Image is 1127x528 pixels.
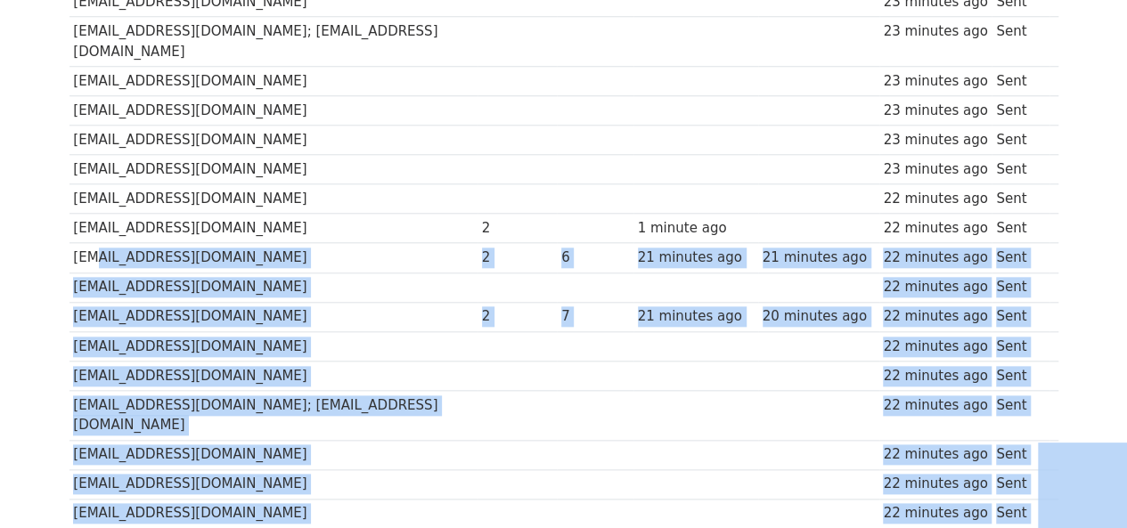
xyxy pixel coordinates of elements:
div: 22 minutes ago [883,306,987,327]
td: [EMAIL_ADDRESS][DOMAIN_NAME] [69,331,478,361]
td: Sent [992,184,1049,214]
td: Sent [992,469,1049,499]
div: 6 [561,248,629,268]
td: [EMAIL_ADDRESS][DOMAIN_NAME] [69,126,478,155]
td: [EMAIL_ADDRESS][DOMAIN_NAME] [69,243,478,272]
td: [EMAIL_ADDRESS][DOMAIN_NAME] [69,155,478,184]
div: 23 minutes ago [883,21,987,42]
td: [EMAIL_ADDRESS][DOMAIN_NAME]; [EMAIL_ADDRESS][DOMAIN_NAME] [69,17,478,67]
td: [EMAIL_ADDRESS][DOMAIN_NAME] [69,302,478,331]
td: Sent [992,126,1049,155]
td: Sent [992,95,1049,125]
div: 22 minutes ago [883,444,987,465]
div: 23 minutes ago [883,159,987,180]
td: Sent [992,361,1049,390]
td: Sent [992,17,1049,67]
div: 23 minutes ago [883,130,987,150]
div: 7 [561,306,629,327]
div: 2 [482,218,553,239]
td: Sent [992,155,1049,184]
td: [EMAIL_ADDRESS][DOMAIN_NAME] [69,184,478,214]
td: Sent [992,440,1049,469]
td: Sent [992,390,1049,440]
div: 20 minutes ago [763,306,875,327]
td: Sent [992,331,1049,361]
div: 22 minutes ago [883,366,987,386]
td: [EMAIL_ADDRESS][DOMAIN_NAME]; [EMAIL_ADDRESS][DOMAIN_NAME] [69,390,478,440]
div: 21 minutes ago [638,248,754,268]
td: [EMAIL_ADDRESS][DOMAIN_NAME] [69,214,478,243]
div: 23 minutes ago [883,71,987,92]
td: Sent [992,214,1049,243]
td: [EMAIL_ADDRESS][DOMAIN_NAME] [69,499,478,528]
div: 21 minutes ago [638,306,754,327]
td: Sent [992,243,1049,272]
td: Sent [992,272,1049,302]
div: 22 minutes ago [883,337,987,357]
td: [EMAIL_ADDRESS][DOMAIN_NAME] [69,272,478,302]
div: 22 minutes ago [883,474,987,494]
td: Sent [992,302,1049,331]
div: 22 minutes ago [883,218,987,239]
td: [EMAIL_ADDRESS][DOMAIN_NAME] [69,361,478,390]
div: 23 minutes ago [883,101,987,121]
td: [EMAIL_ADDRESS][DOMAIN_NAME] [69,469,478,499]
td: [EMAIL_ADDRESS][DOMAIN_NAME] [69,95,478,125]
div: 22 minutes ago [883,277,987,297]
div: 22 minutes ago [883,395,987,416]
div: 22 minutes ago [883,503,987,524]
td: [EMAIL_ADDRESS][DOMAIN_NAME] [69,440,478,469]
div: 1 minute ago [638,218,754,239]
div: 22 minutes ago [883,248,987,268]
td: Sent [992,499,1049,528]
div: 2 [482,248,553,268]
div: 21 minutes ago [763,248,875,268]
td: [EMAIL_ADDRESS][DOMAIN_NAME] [69,66,478,95]
iframe: Chat Widget [1038,443,1127,528]
div: 22 minutes ago [883,189,987,209]
div: 2 [482,306,553,327]
td: Sent [992,66,1049,95]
